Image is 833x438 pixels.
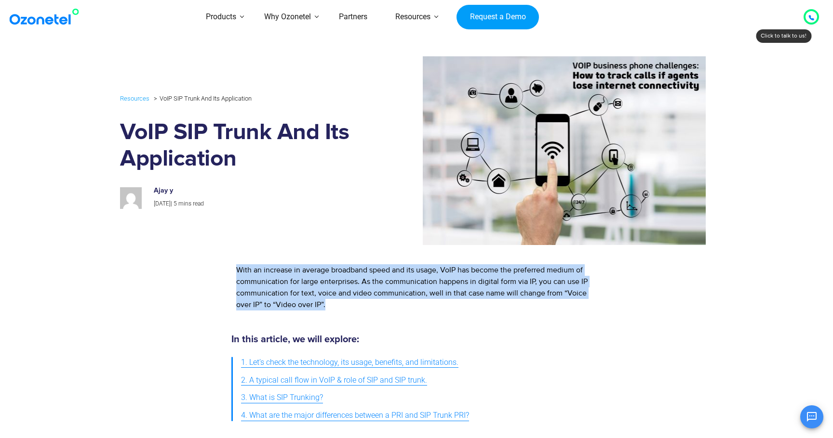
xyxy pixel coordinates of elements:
[154,187,357,195] h6: Ajay y
[154,199,357,209] p: |
[241,409,469,423] span: 4. What are the major differences between a PRI and SIP Trunk PRI?
[120,119,367,172] h1: VoIP SIP Trunk And Its Application
[800,405,823,428] button: Open chat
[120,93,149,104] a: Resources
[241,407,469,425] a: 4. What are the major differences between a PRI and SIP Trunk PRI?
[241,374,427,387] span: 2. A typical call flow in VoIP & role of SIP and SIP trunk.
[178,200,204,207] span: mins read
[151,92,252,104] li: VoIP SIP Trunk And Its Application
[457,5,539,30] a: Request a Demo
[154,200,171,207] span: [DATE]
[241,372,427,389] a: 2. A typical call flow in VoIP & role of SIP and SIP trunk.
[120,187,142,209] img: ca79e7ff75a4a49ece3c360be6bc1c9ae11b1190ab38fa3a42769ffe2efab0fe
[241,356,458,370] span: 1. Let’s check the technology, its usage, benefits, and limitations.
[236,264,592,310] div: With an increase in average broadband speed and its usage, VoIP has become the preferred medium o...
[231,335,597,344] h5: In this article, we will explore:
[174,200,177,207] span: 5
[241,391,323,405] span: 3. What is SIP Trunking?
[241,354,458,372] a: 1. Let’s check the technology, its usage, benefits, and limitations.
[241,389,323,407] a: 3. What is SIP Trunking?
